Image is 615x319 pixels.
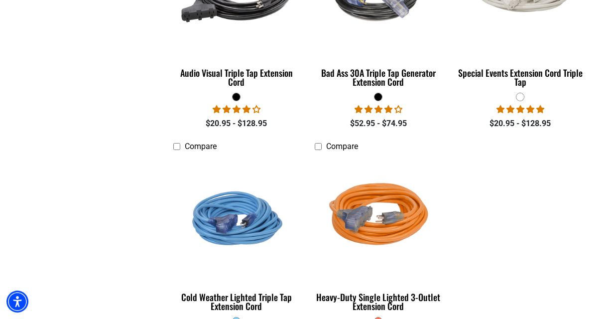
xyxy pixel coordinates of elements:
div: Audio Visual Triple Tap Extension Cord [173,68,300,86]
span: Compare [326,142,358,151]
img: Light Blue [174,161,299,276]
span: 3.75 stars [213,105,260,114]
span: 4.00 stars [355,105,402,114]
div: Heavy-Duty Single Lighted 3-Outlet Extension Cord [315,293,442,311]
div: $20.95 - $128.95 [173,118,300,130]
div: $20.95 - $128.95 [457,118,584,130]
img: orange [316,161,441,276]
span: Compare [185,142,217,151]
div: $52.95 - $74.95 [315,118,442,130]
div: Cold Weather Lighted Triple Tap Extension Cord [173,293,300,311]
div: Accessibility Menu [6,291,28,313]
span: 5.00 stars [496,105,544,114]
a: Light Blue Cold Weather Lighted Triple Tap Extension Cord [173,156,300,317]
div: Special Events Extension Cord Triple Tap [457,68,584,86]
a: orange Heavy-Duty Single Lighted 3-Outlet Extension Cord [315,156,442,317]
div: Bad Ass 30A Triple Tap Generator Extension Cord [315,68,442,86]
